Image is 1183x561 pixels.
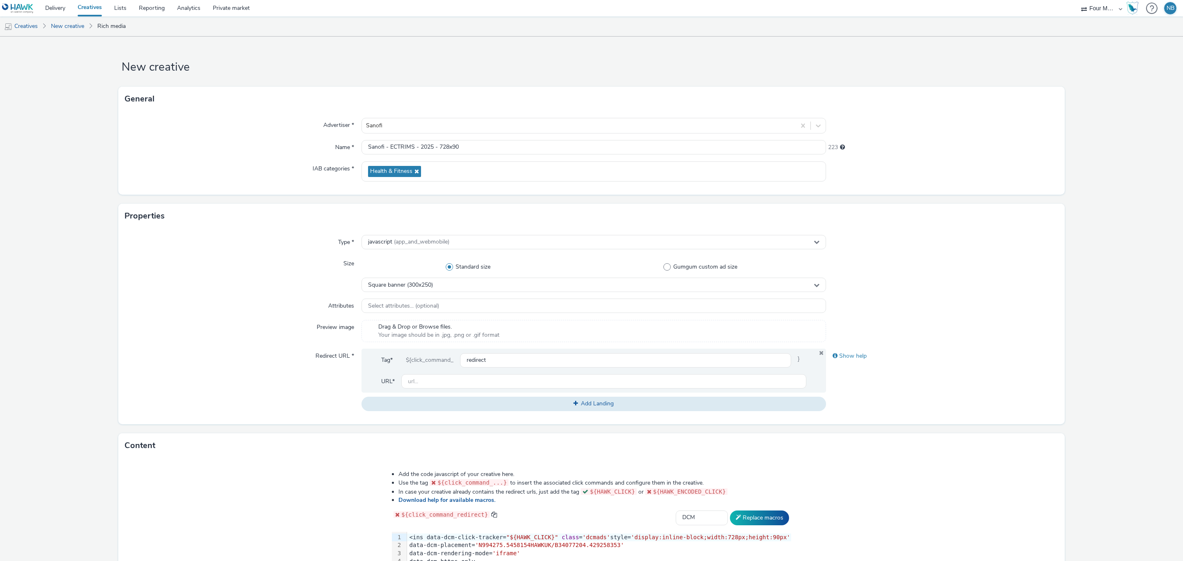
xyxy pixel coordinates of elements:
div: data-dcm-placement= [407,541,791,550]
li: Add the code javascript of your creative here. [398,470,791,478]
h3: Properties [124,210,165,222]
span: } [791,353,806,368]
label: Size [340,256,357,268]
button: Replace macros [730,510,789,525]
a: Hawk Academy [1126,2,1142,15]
label: Advertiser * [320,118,357,129]
span: class [562,534,579,540]
div: 3 [392,550,402,558]
label: Type * [335,235,357,246]
li: In case your creative already contains the redirect urls, just add the tag or [398,487,791,496]
h3: General [124,93,154,105]
div: 2 [392,541,402,550]
span: (app_and_webmobile) [394,238,449,246]
div: ${click_command_ [399,353,460,368]
label: Name * [332,140,357,152]
span: Health & Fitness [370,168,412,175]
div: Show help [826,349,1059,363]
label: Redirect URL * [312,349,357,360]
span: Square banner (300x250) [368,282,433,289]
div: Maximum 255 characters [840,143,845,152]
span: copy to clipboard [491,512,497,517]
a: Download help for available macros. [398,496,499,504]
a: New creative [47,16,88,36]
div: <ins data-dcm-click-tracker= = style= [407,533,791,542]
span: Gumgum custom ad size [673,263,737,271]
span: Select attributes... (optional) [368,303,439,310]
span: 'dcmads' [582,534,610,540]
span: "${HAWK_CLICK}" [506,534,558,540]
span: ${click_command_redirect} [401,511,488,518]
img: mobile [4,23,12,31]
a: Rich media [93,16,130,36]
img: Hawk Academy [1126,2,1139,15]
span: Add Landing [581,400,614,407]
label: Preview image [313,320,357,331]
span: javascript [368,239,449,246]
div: NB [1167,2,1174,14]
span: 223 [828,143,838,152]
li: Use the tag to insert the associated click commands and configure them in the creative. [398,478,791,487]
img: undefined Logo [2,3,34,14]
span: ${HAWK_CLICK} [590,488,635,495]
span: Your image should be in .jpg, .png or .gif format [378,331,499,339]
input: url... [401,374,806,389]
span: 'iframe' [493,550,520,556]
input: Name [361,140,826,154]
span: 'N994275.5458154HAWKUK/B34077204.429258353' [475,542,624,548]
div: 1 [392,533,402,542]
div: data-dcm-rendering-mode= [407,550,791,558]
label: Attributes [325,299,357,310]
h3: Content [124,439,155,452]
span: 'display:inline-block;width:728px;height:90px' [631,534,790,540]
span: ${click_command_...} [437,479,507,486]
button: Add Landing [361,397,826,411]
span: Drag & Drop or Browse files. [378,323,499,331]
h1: New creative [118,60,1065,75]
span: ${HAWK_ENCODED_CLICK} [653,488,726,495]
label: IAB categories * [309,161,357,173]
span: Standard size [456,263,490,271]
